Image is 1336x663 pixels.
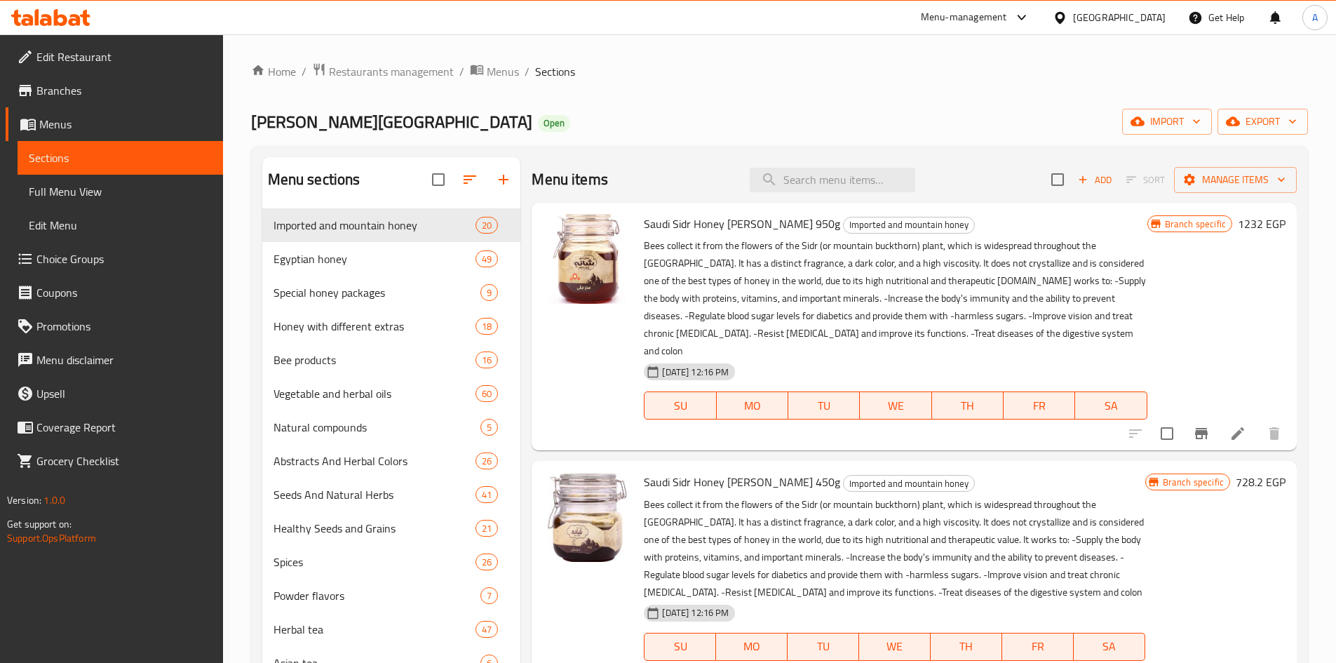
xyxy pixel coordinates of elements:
span: Select section first [1117,169,1174,191]
span: Choice Groups [36,250,212,267]
button: SA [1074,633,1145,661]
span: Full Menu View [29,183,212,200]
span: Natural compounds [274,419,481,436]
div: Herbal tea [274,621,476,638]
span: TH [936,636,997,657]
span: 21 [476,522,497,535]
span: Upsell [36,385,212,402]
img: Saudi Sidr Honey Kalbas 450g [543,472,633,562]
span: WE [865,636,925,657]
div: items [475,453,498,469]
span: MO [722,636,782,657]
div: Menu-management [921,9,1007,26]
h2: Menu sections [268,169,360,190]
span: SA [1081,396,1141,416]
div: Spices26 [262,545,521,579]
div: Imported and mountain honey [274,217,476,234]
h6: 1232 EGP [1238,214,1286,234]
span: Imported and mountain honey [844,217,974,233]
div: Seeds And Natural Herbs [274,486,476,503]
p: Bees collect it from the flowers of the Sidr (or mountain buckthorn) plant, which is widespread t... [644,237,1147,360]
span: Manage items [1185,171,1286,189]
span: Sort sections [453,163,487,196]
span: [DATE] 12:16 PM [656,606,734,620]
button: MO [717,391,788,420]
a: Edit Menu [18,208,223,242]
span: Promotions [36,318,212,335]
span: Coverage Report [36,419,212,436]
div: items [475,486,498,503]
span: export [1229,113,1297,130]
span: Egyptian honey [274,250,476,267]
a: Menus [6,107,223,141]
span: Healthy Seeds and Grains [274,520,476,537]
li: / [459,63,464,80]
span: Get support on: [7,515,72,533]
span: Powder flavors [274,587,481,604]
a: Menu disclaimer [6,343,223,377]
span: 9 [481,286,497,300]
button: Add section [487,163,520,196]
span: Spices [274,554,476,570]
div: Vegetable and herbal oils60 [262,377,521,410]
a: Coverage Report [6,410,223,444]
span: Select section [1043,165,1072,194]
span: Open [538,117,570,129]
nav: breadcrumb [251,62,1308,81]
div: items [480,419,498,436]
div: items [475,351,498,368]
span: SA [1079,636,1140,657]
span: Bee products [274,351,476,368]
div: Herbal tea47 [262,612,521,646]
span: 18 [476,320,497,333]
button: SU [644,391,716,420]
div: Powder flavors7 [262,579,521,612]
input: search [750,168,915,192]
li: / [525,63,529,80]
span: TU [793,636,853,657]
a: Sections [18,141,223,175]
div: items [480,587,498,604]
span: Branches [36,82,212,99]
span: Saudi Sidr Honey [PERSON_NAME] 450g [644,471,840,493]
button: WE [859,633,931,661]
span: WE [865,396,926,416]
img: Saudi Sidr Honey Kalbas 950g [543,214,633,304]
div: Seeds And Natural Herbs41 [262,478,521,511]
button: SU [644,633,716,661]
span: 5 [481,421,497,434]
span: Add item [1072,169,1117,191]
button: TU [788,391,860,420]
div: items [475,318,498,335]
a: Grocery Checklist [6,444,223,478]
span: Vegetable and herbal oils [274,385,476,402]
span: Abstracts And Herbal Colors [274,453,476,469]
span: Version: [7,491,41,509]
a: Coupons [6,276,223,309]
h2: Menu items [532,169,608,190]
span: 41 [476,488,497,502]
span: Select all sections [424,165,453,194]
div: Healthy Seeds and Grains21 [262,511,521,545]
div: Special honey packages9 [262,276,521,309]
a: Menus [470,62,519,81]
span: Edit Menu [29,217,212,234]
div: Abstracts And Herbal Colors26 [262,444,521,478]
span: Imported and mountain honey [844,476,974,492]
div: items [475,217,498,234]
span: Special honey packages [274,284,481,301]
span: 47 [476,623,497,636]
button: FR [1004,391,1075,420]
div: Bee products16 [262,343,521,377]
span: Select to update [1152,419,1182,448]
span: Honey with different extras [274,318,476,335]
div: Imported and mountain honey [843,217,975,234]
button: TU [788,633,859,661]
a: Promotions [6,309,223,343]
